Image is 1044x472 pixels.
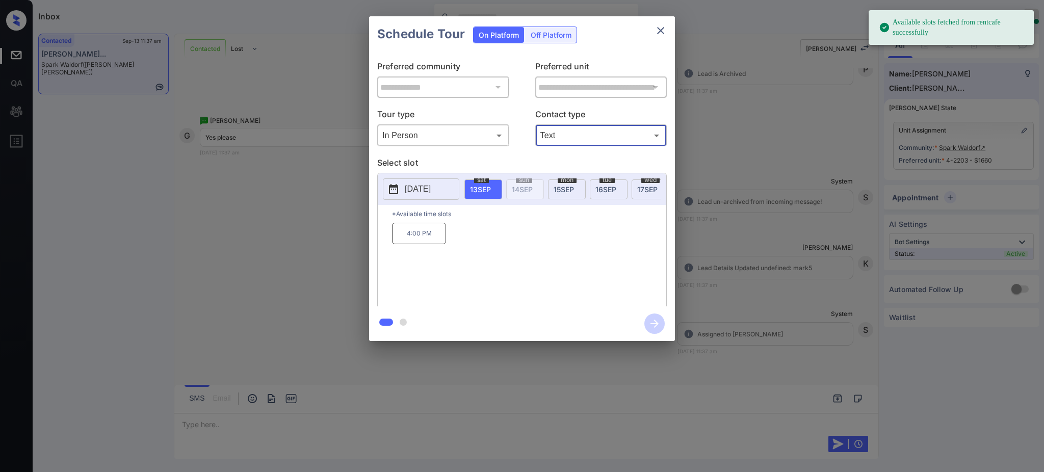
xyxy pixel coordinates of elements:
div: In Person [380,127,507,144]
p: Contact type [535,108,667,124]
span: 13 SEP [470,185,491,194]
button: [DATE] [383,178,459,200]
div: Text [538,127,665,144]
div: date-select [464,179,502,199]
div: Available slots fetched from rentcafe successfully [879,13,1026,42]
p: Preferred unit [535,60,667,76]
p: *Available time slots [392,205,666,223]
div: Off Platform [526,27,577,43]
div: date-select [548,179,586,199]
div: On Platform [474,27,524,43]
button: btn-next [638,310,671,337]
h2: Schedule Tour [369,16,473,52]
span: 15 SEP [554,185,574,194]
p: Preferred community [377,60,509,76]
p: Select slot [377,156,667,173]
span: 17 SEP [637,185,658,194]
p: Tour type [377,108,509,124]
div: date-select [590,179,628,199]
span: tue [599,177,615,183]
span: 16 SEP [595,185,616,194]
span: wed [641,177,660,183]
button: close [650,20,671,41]
span: sat [474,177,489,183]
p: 4:00 PM [392,223,446,244]
div: date-select [632,179,669,199]
span: mon [558,177,577,183]
p: [DATE] [405,183,431,195]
